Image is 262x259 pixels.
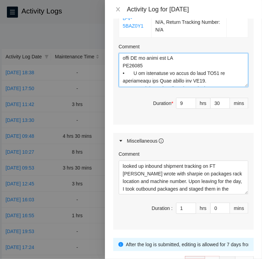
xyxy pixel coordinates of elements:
[119,43,140,50] label: Comment
[196,98,211,109] div: hrs
[230,203,248,214] div: mins
[127,137,164,145] div: Miscellaneous
[119,161,248,194] textarea: Comment
[123,16,144,29] a: B-V-5BAZ0Y1
[119,53,248,87] textarea: Comment
[113,6,123,13] button: Close
[159,138,164,143] span: info-circle
[152,7,227,38] td: Resolution: Other, Comment: N/A, Return Tracking Number: N/A
[118,242,123,247] span: info-circle
[119,139,123,143] span: caret-right
[196,203,211,214] div: hrs
[115,7,121,12] span: close
[113,133,254,149] div: Miscellaneous info-circle
[119,150,140,158] label: Comment
[153,99,173,107] div: Duration
[230,98,248,109] div: mins
[152,204,173,212] div: Duration :
[127,6,254,13] div: Activity Log for [DATE]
